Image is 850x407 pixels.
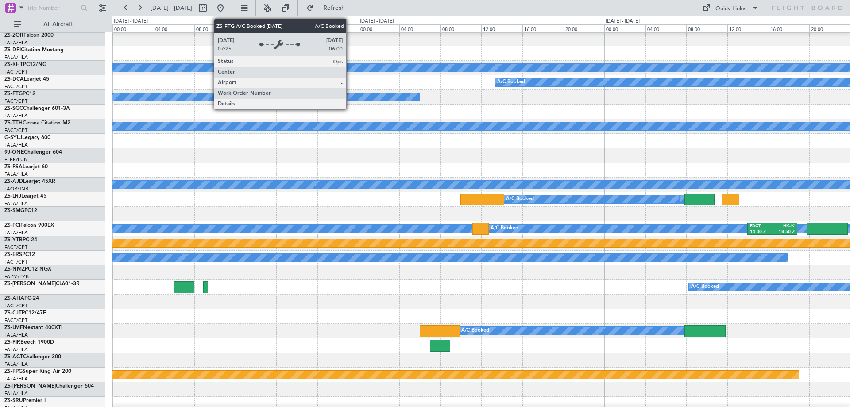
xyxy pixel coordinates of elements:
[4,281,56,287] span: ZS-[PERSON_NAME]
[4,390,28,397] a: FALA/HLA
[773,229,795,235] div: 18:50 Z
[4,171,28,178] a: FALA/HLA
[4,33,23,38] span: ZS-ZOR
[4,208,37,213] a: ZS-SMGPC12
[4,135,22,140] span: G-SYLJ
[4,83,27,90] a: FACT/CPT
[4,354,61,360] a: ZS-ACTChallenger 300
[4,223,54,228] a: ZS-FCIFalcon 900EX
[4,208,24,213] span: ZS-SMG
[4,120,70,126] a: ZS-TTHCessna Citation M2
[4,98,27,105] a: FACT/CPT
[461,324,489,337] div: A/C Booked
[4,398,46,403] a: ZS-SRUPremier I
[4,244,27,251] a: FACT/CPT
[4,346,28,353] a: FALA/HLA
[4,179,55,184] a: ZS-AJDLearjet 45XR
[481,24,522,32] div: 12:00
[4,317,27,324] a: FACT/CPT
[491,222,518,235] div: A/C Booked
[4,376,28,382] a: FALA/HLA
[4,54,28,61] a: FALA/HLA
[645,24,687,32] div: 04:00
[4,127,27,134] a: FACT/CPT
[236,24,277,32] div: 12:00
[686,24,727,32] div: 08:00
[4,194,46,199] a: ZS-LRJLearjet 45
[23,21,93,27] span: All Aircraft
[4,200,28,207] a: FALA/HLA
[4,156,28,163] a: FLKK/LUN
[4,120,23,126] span: ZS-TTH
[302,1,355,15] button: Refresh
[4,229,28,236] a: FALA/HLA
[194,24,236,32] div: 08:00
[497,76,525,89] div: A/C Booked
[4,106,70,111] a: ZS-SGCChallenger 601-3A
[4,325,23,330] span: ZS-LMF
[564,24,605,32] div: 20:00
[4,369,71,374] a: ZS-PPGSuper King Air 200
[4,252,22,257] span: ZS-ERS
[4,91,23,97] span: ZS-FTG
[727,24,769,32] div: 12:00
[399,24,440,32] div: 04:00
[360,18,394,25] div: [DATE] - [DATE]
[27,1,78,15] input: Trip Number
[4,237,23,243] span: ZS-YTB
[4,47,64,53] a: ZS-DFICitation Mustang
[4,252,35,257] a: ZS-ERSPC12
[506,193,534,206] div: A/C Booked
[4,39,28,46] a: FALA/HLA
[4,62,23,67] span: ZS-KHT
[4,186,28,192] a: FAOR/JNB
[769,24,810,32] div: 16:00
[4,69,27,75] a: FACT/CPT
[4,340,20,345] span: ZS-PIR
[317,24,359,32] div: 20:00
[4,135,50,140] a: G-SYLJLegacy 600
[4,150,24,155] span: 9J-ONE
[4,150,62,155] a: 9J-ONEChallenger 604
[4,384,56,389] span: ZS-[PERSON_NAME]
[276,24,317,32] div: 16:00
[4,47,21,53] span: ZS-DFI
[4,259,27,265] a: FACT/CPT
[4,354,23,360] span: ZS-ACT
[359,24,400,32] div: 00:00
[151,4,192,12] span: [DATE] - [DATE]
[4,310,46,316] a: ZS-CJTPC12/47E
[4,325,62,330] a: ZS-LMFNextant 400XTi
[4,273,29,280] a: FAPM/PZB
[4,237,37,243] a: ZS-YTBPC-24
[4,194,21,199] span: ZS-LRJ
[4,91,35,97] a: ZS-FTGPC12
[440,24,482,32] div: 08:00
[4,62,46,67] a: ZS-KHTPC12/NG
[4,33,54,38] a: ZS-ZORFalcon 2000
[4,281,80,287] a: ZS-[PERSON_NAME]CL601-3R
[691,280,719,294] div: A/C Booked
[4,77,49,82] a: ZS-DCALearjet 45
[4,369,23,374] span: ZS-PPG
[4,142,28,148] a: FALA/HLA
[10,17,96,31] button: All Aircraft
[773,223,795,229] div: HKJK
[154,24,195,32] div: 04:00
[4,361,28,368] a: FALA/HLA
[4,332,28,338] a: FALA/HLA
[522,24,564,32] div: 16:00
[4,310,22,316] span: ZS-CJT
[4,112,28,119] a: FALA/HLA
[4,267,51,272] a: ZS-NMZPC12 NGX
[316,5,353,11] span: Refresh
[4,164,23,170] span: ZS-PSA
[4,296,24,301] span: ZS-AHA
[4,296,39,301] a: ZS-AHAPC-24
[4,384,94,389] a: ZS-[PERSON_NAME]Challenger 604
[698,1,763,15] button: Quick Links
[4,106,23,111] span: ZS-SGC
[4,179,23,184] span: ZS-AJD
[750,229,772,235] div: 14:00 Z
[4,164,48,170] a: ZS-PSALearjet 60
